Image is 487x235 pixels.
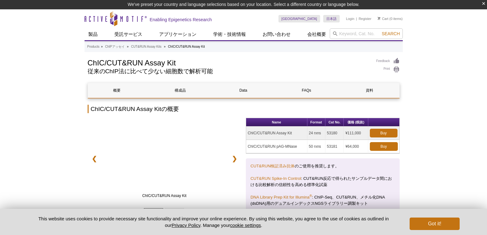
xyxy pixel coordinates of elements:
[359,17,371,21] a: Register
[325,127,344,140] td: 53180
[344,127,368,140] td: ¥111,000
[330,28,403,39] input: Keyword, Cat. No.
[88,69,370,74] h2: 従来のChIP法に比べて少ない細胞数で解析可能
[250,175,395,188] p: : CUT&RUN反応で得られたサンプルデータ間における比較解析の信頼性を高める標準化試薬
[259,28,294,40] a: お問い合わせ
[155,28,200,40] a: アプリケーション
[378,17,380,20] img: Your Cart
[370,129,397,137] a: Buy
[307,140,325,153] td: 50 rxns
[323,15,340,22] a: 日本語
[356,15,357,22] li: |
[344,118,368,127] th: 価格 (税抜)
[250,164,295,168] a: CUT&RUN検証済み抗体
[304,28,330,40] a: 会社概要
[277,83,336,98] a: FAQs
[88,58,370,67] h1: ChIC/CUT&RUN Assay Kit
[410,218,459,230] button: Got it!
[228,151,241,166] a: ❯
[380,31,402,36] button: Search
[378,15,403,22] li: (0 items)
[325,118,344,127] th: Cat No.
[340,83,399,98] a: 資料
[376,58,400,65] a: Feedback
[370,142,398,151] a: Buy
[325,140,344,153] td: 53181
[168,45,205,48] li: ChIC/CUT&RUN Assay Kit
[307,118,325,127] th: Format
[230,223,261,228] button: cookie settings
[85,28,101,40] a: 製品
[28,215,400,228] p: This website uses cookies to provide necessary site functionality and improve your online experie...
[346,17,354,21] a: Login
[131,44,162,50] a: CUT&RUN Assay Kits
[214,83,273,98] a: Data
[310,194,312,198] sup: ®
[87,44,99,50] a: Products
[250,194,395,207] p: : ChIP-Seq、CUT&RUN、メチル化DNA (dsDNA)用のデュアルインデックスNGSライブラリー調製キット
[250,195,312,199] a: DNA Library Prep Kit for Illumina®
[88,105,400,113] h2: ChIC/CUT&RUN Assay Kitの概要
[250,176,301,181] a: CUT&RUN Spike-In Control
[150,17,212,22] h2: Enabling Epigenetics Research
[278,15,320,22] a: [GEOGRAPHIC_DATA]
[103,193,226,199] span: ChIC/CUT&RUN Assay Kit
[246,127,307,140] td: ChIC/CUT&RUN Assay Kit
[382,31,400,36] span: Search
[127,45,129,48] li: »
[172,223,200,228] a: Privacy Policy
[246,140,307,153] td: ChIC/CUT&RUN pAG-MNase
[378,17,388,21] a: Cart
[88,83,146,98] a: 概要
[88,151,101,166] a: ❮
[164,45,166,48] li: »
[344,140,368,153] td: ¥64,000
[209,28,250,40] a: 学術・技術情報
[307,127,325,140] td: 24 rxns
[246,118,307,127] th: Name
[101,45,103,48] li: »
[151,83,209,98] a: 構成品
[250,163,395,169] p: のご使用を推奨します。
[105,44,124,50] a: ChIPアッセイ
[376,66,400,73] a: Print
[111,28,146,40] a: 受託サービス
